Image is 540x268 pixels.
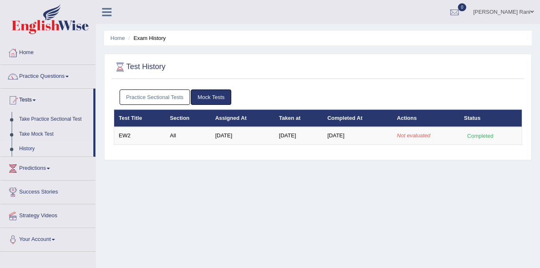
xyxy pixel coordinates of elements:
[110,35,125,41] a: Home
[0,204,95,225] a: Strategy Videos
[15,141,93,156] a: History
[191,89,231,105] a: Mock Tests
[15,127,93,142] a: Take Mock Test
[114,127,165,144] td: EW2
[165,109,211,127] th: Section
[120,89,190,105] a: Practice Sectional Tests
[0,157,95,178] a: Predictions
[275,127,323,144] td: [DATE]
[464,132,497,140] div: Completed
[0,65,95,86] a: Practice Questions
[460,109,522,127] th: Status
[275,109,323,127] th: Taken at
[165,127,211,144] td: All
[210,109,274,127] th: Assigned At
[0,89,93,109] a: Tests
[210,127,274,144] td: [DATE]
[114,109,165,127] th: Test Title
[0,181,95,201] a: Success Stories
[323,127,392,144] td: [DATE]
[392,109,460,127] th: Actions
[126,34,166,42] li: Exam History
[323,109,392,127] th: Completed At
[114,61,165,73] h2: Test History
[15,112,93,127] a: Take Practice Sectional Test
[458,3,466,11] span: 0
[0,41,95,62] a: Home
[397,132,430,139] em: Not evaluated
[0,228,95,249] a: Your Account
